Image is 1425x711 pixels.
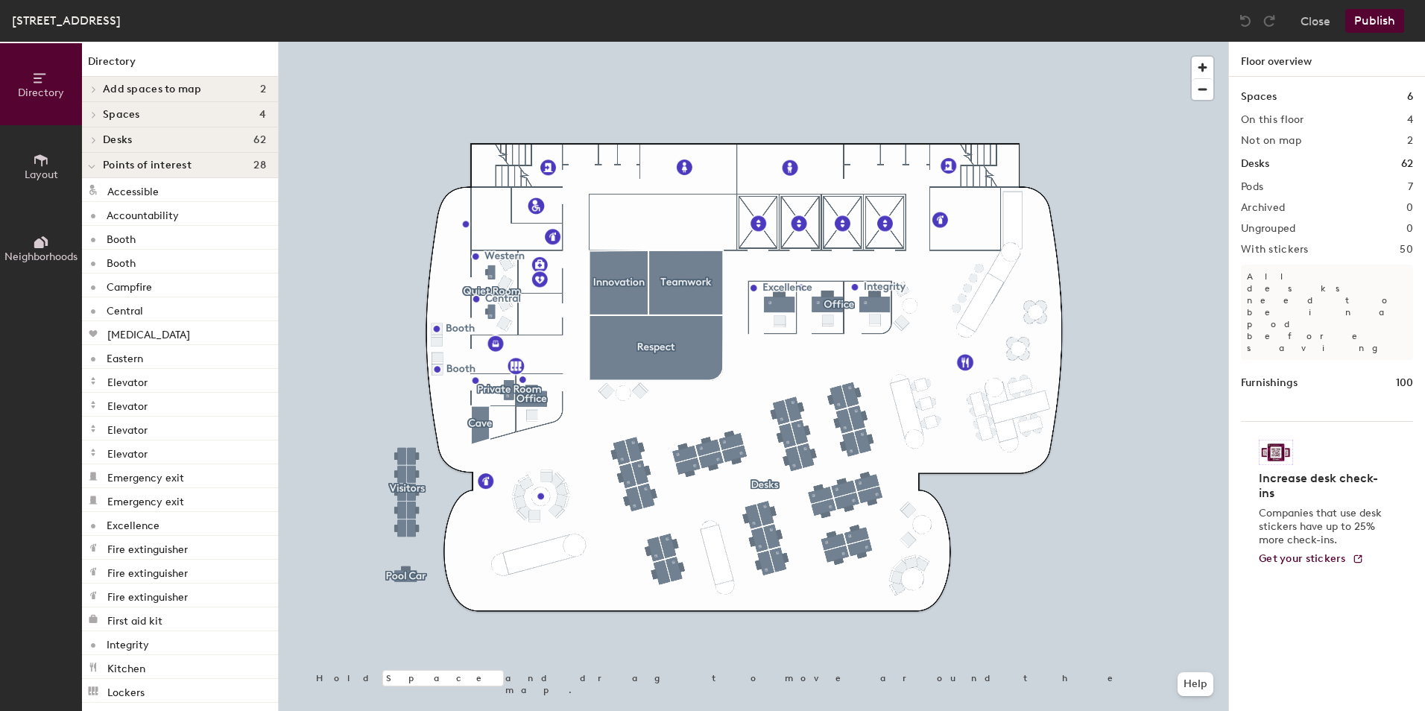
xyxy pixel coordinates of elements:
[1241,244,1309,256] h2: With stickers
[107,682,145,699] p: Lockers
[107,610,162,628] p: First aid kit
[107,443,148,461] p: Elevator
[1259,440,1293,465] img: Sticker logo
[1406,223,1413,235] h2: 0
[107,181,159,198] p: Accessible
[1229,42,1425,77] h1: Floor overview
[1301,9,1330,33] button: Close
[103,159,192,171] span: Points of interest
[1241,265,1413,360] p: All desks need to be in a pod before saving
[253,134,266,146] span: 62
[1241,202,1285,214] h2: Archived
[18,86,64,99] span: Directory
[1238,13,1253,28] img: Undo
[1262,13,1277,28] img: Redo
[25,168,58,181] span: Layout
[103,109,140,121] span: Spaces
[107,229,136,246] p: Booth
[107,205,179,222] p: Accountability
[260,83,266,95] span: 2
[1407,114,1413,126] h2: 4
[1408,181,1413,193] h2: 7
[107,515,159,532] p: Excellence
[107,300,143,317] p: Central
[107,658,145,675] p: Kitchen
[1345,9,1404,33] button: Publish
[1401,156,1413,172] h1: 62
[253,159,266,171] span: 28
[107,324,190,341] p: [MEDICAL_DATA]
[107,276,152,294] p: Campfire
[4,250,78,263] span: Neighborhoods
[107,539,188,556] p: Fire extinguisher
[1241,375,1298,391] h1: Furnishings
[107,491,184,508] p: Emergency exit
[259,109,266,121] span: 4
[1400,244,1413,256] h2: 50
[1241,135,1301,147] h2: Not on map
[103,134,132,146] span: Desks
[103,83,202,95] span: Add spaces to map
[107,348,143,365] p: Eastern
[107,396,148,413] p: Elevator
[107,420,148,437] p: Elevator
[1406,202,1413,214] h2: 0
[1259,471,1386,501] h4: Increase desk check-ins
[1178,672,1213,696] button: Help
[82,54,278,77] h1: Directory
[1241,223,1296,235] h2: Ungrouped
[107,563,188,580] p: Fire extinguisher
[107,372,148,389] p: Elevator
[1241,114,1304,126] h2: On this floor
[1259,552,1346,565] span: Get your stickers
[1259,507,1386,547] p: Companies that use desk stickers have up to 25% more check-ins.
[1241,89,1277,105] h1: Spaces
[1407,135,1413,147] h2: 2
[1396,375,1413,391] h1: 100
[12,11,121,30] div: [STREET_ADDRESS]
[107,587,188,604] p: Fire extinguisher
[1259,553,1364,566] a: Get your stickers
[1407,89,1413,105] h1: 6
[1241,181,1263,193] h2: Pods
[107,467,184,484] p: Emergency exit
[107,634,149,651] p: Integrity
[107,253,136,270] p: Booth
[1241,156,1269,172] h1: Desks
